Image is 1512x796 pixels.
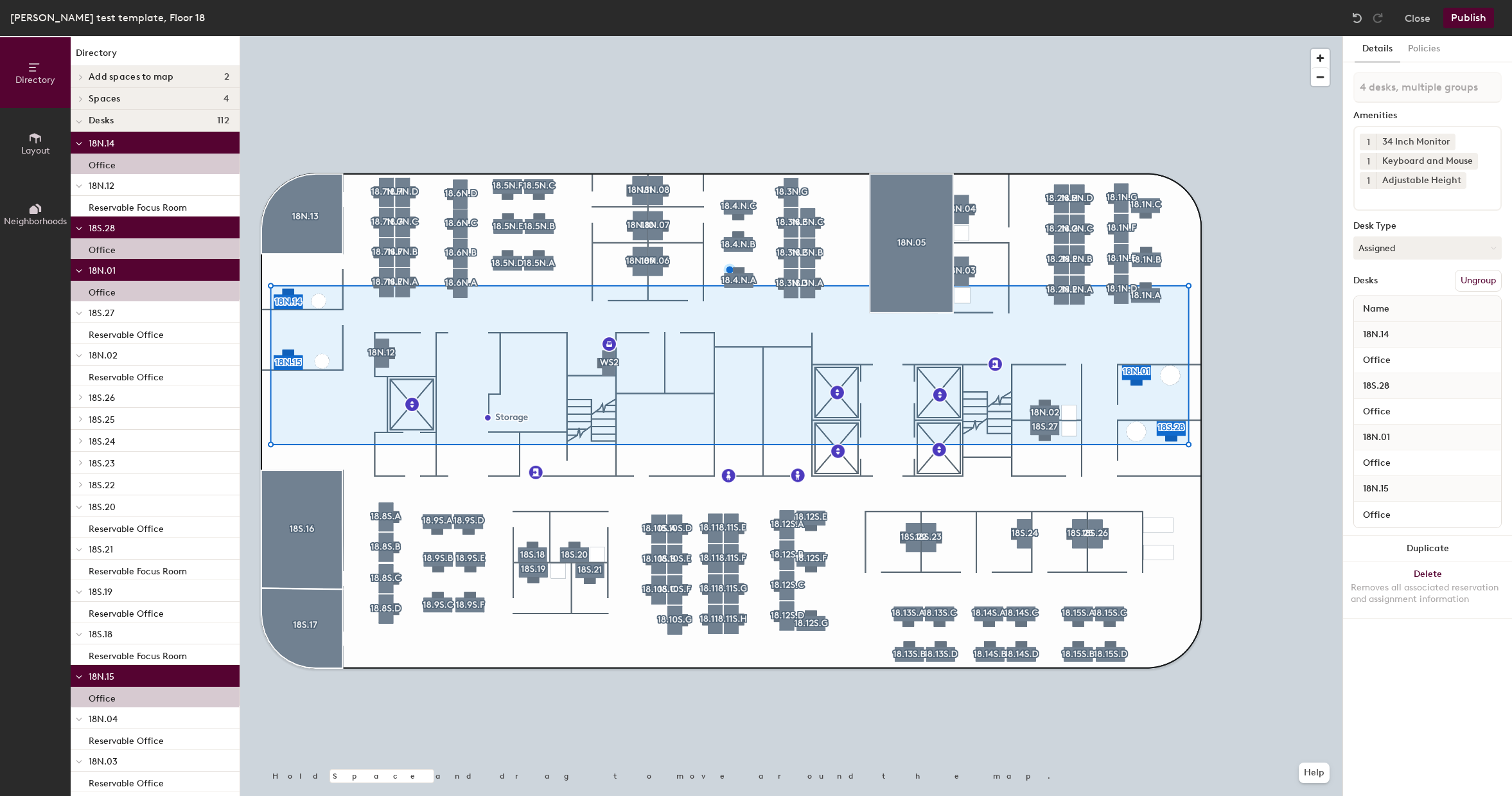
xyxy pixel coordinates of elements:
img: Undo [1351,12,1364,24]
p: Reservable Office [89,368,164,383]
span: 18S.23 [89,458,115,469]
span: Add spaces to map [89,72,174,82]
span: 18S.22 [89,480,115,491]
span: 18S.19 [89,587,112,597]
p: Reservable Office [89,326,164,341]
span: 18N.14 [89,138,114,149]
div: Adjustable Height [1376,172,1466,189]
button: Duplicate [1343,536,1512,562]
p: Reservable Office [89,774,164,789]
span: Directory [15,75,55,85]
span: 18S.28 [1357,375,1396,398]
div: Desks [1353,276,1378,286]
span: 18N.04 [89,714,118,725]
p: Office [89,283,116,298]
input: Unnamed desk [1357,506,1499,524]
input: Unnamed desk [1357,351,1499,369]
span: 1 [1367,174,1370,188]
p: Reservable Office [89,520,164,535]
button: 1 [1360,172,1376,189]
button: Assigned [1353,236,1502,260]
p: Office [89,689,116,704]
span: 18N.02 [89,350,118,361]
span: 2 [224,72,229,82]
span: 18S.26 [89,393,115,403]
button: Close [1405,8,1430,28]
span: 112 [217,116,229,126]
button: 1 [1360,134,1376,150]
span: Name [1357,297,1396,321]
span: 18N.01 [1357,426,1396,449]
span: 18S.28 [89,223,115,234]
span: 18S.21 [89,544,113,555]
div: Amenities [1353,111,1502,121]
p: Reservable Focus Room [89,199,187,213]
img: Redo [1371,12,1384,24]
span: 1 [1367,155,1370,168]
span: Neighborhoods [4,216,67,227]
button: Details [1355,36,1400,62]
p: Reservable Office [89,605,164,619]
span: 18N.01 [89,265,116,276]
span: 18S.27 [89,308,114,319]
span: 18N.14 [1357,323,1396,346]
span: 18N.15 [89,671,114,682]
div: [PERSON_NAME] test template, Floor 18 [10,10,205,26]
span: Layout [21,145,50,156]
span: 18S.24 [89,436,115,447]
button: Policies [1400,36,1448,62]
input: Unnamed desk [1357,454,1499,472]
button: 1 [1360,153,1376,170]
span: 18S.18 [89,629,112,640]
p: Office [89,241,116,256]
span: 18S.20 [89,502,116,513]
p: Office [89,156,116,171]
span: 4 [224,94,229,104]
div: 34 Inch Monitor [1376,134,1455,150]
button: Publish [1443,8,1494,28]
div: Desk Type [1353,221,1502,231]
input: Unnamed desk [1357,403,1499,421]
button: Help [1299,763,1330,783]
span: 18N.03 [89,756,118,767]
p: Reservable Focus Room [89,562,187,577]
span: Desks [89,116,114,126]
span: 18N.12 [89,181,114,191]
div: Removes all associated reservation and assignment information [1351,582,1504,605]
button: DeleteRemoves all associated reservation and assignment information [1343,562,1512,618]
span: Spaces [89,94,121,104]
button: Ungroup [1455,270,1502,292]
p: Reservable Focus Room [89,647,187,662]
h1: Directory [71,46,240,66]
span: 18N.15 [1357,477,1395,500]
p: Reservable Office [89,732,164,747]
span: 18S.25 [89,414,115,425]
span: 1 [1367,136,1370,149]
div: Keyboard and Mouse [1376,153,1478,170]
